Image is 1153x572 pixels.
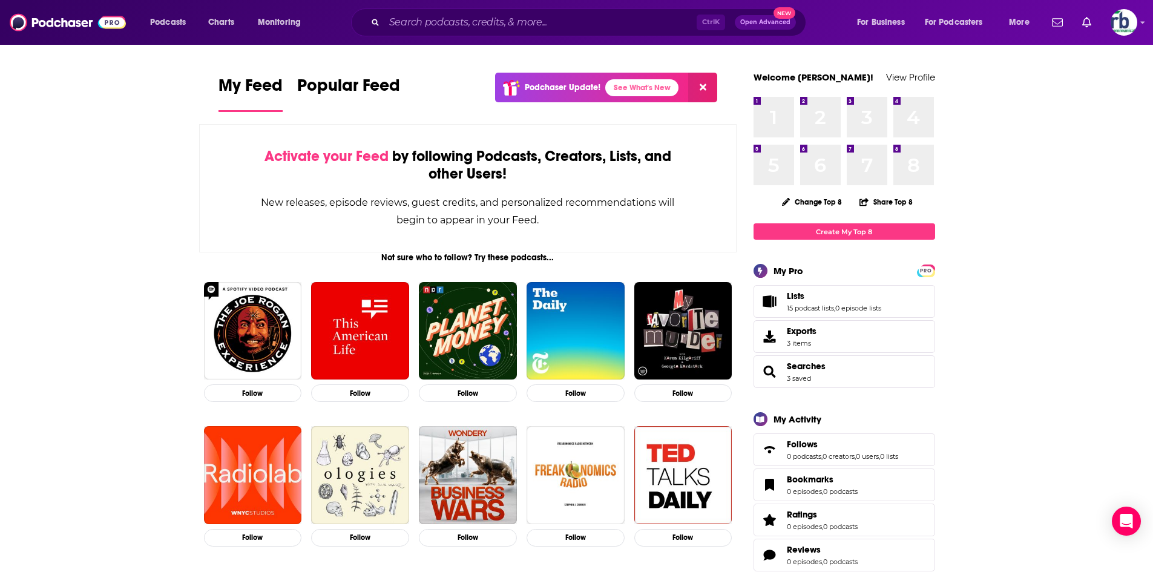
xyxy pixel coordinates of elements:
[787,544,858,555] a: Reviews
[1000,13,1045,32] button: open menu
[419,426,517,524] img: Business Wars
[787,522,822,531] a: 0 episodes
[835,304,881,312] a: 0 episode lists
[204,426,302,524] img: Radiolab
[249,13,317,32] button: open menu
[525,82,600,93] p: Podchaser Update!
[856,452,879,461] a: 0 users
[919,266,933,275] a: PRO
[754,71,873,83] a: Welcome [PERSON_NAME]!
[754,433,935,466] span: Follows
[264,147,389,165] span: Activate your Feed
[787,304,834,312] a: 15 podcast lists
[260,194,676,229] div: New releases, episode reviews, guest credits, and personalized recommendations will begin to appe...
[787,474,858,485] a: Bookmarks
[787,374,811,383] a: 3 saved
[857,14,905,31] span: For Business
[697,15,725,30] span: Ctrl K
[774,7,795,19] span: New
[787,439,898,450] a: Follows
[754,539,935,571] span: Reviews
[787,487,822,496] a: 0 episodes
[419,282,517,380] a: Planet Money
[822,522,823,531] span: ,
[634,426,732,524] img: TED Talks Daily
[258,14,301,31] span: Monitoring
[821,452,823,461] span: ,
[150,14,186,31] span: Podcasts
[834,304,835,312] span: ,
[527,384,625,402] button: Follow
[311,282,409,380] a: This American Life
[758,363,782,380] a: Searches
[1009,14,1030,31] span: More
[886,71,935,83] a: View Profile
[880,452,898,461] a: 0 lists
[787,544,821,555] span: Reviews
[849,13,920,32] button: open menu
[758,441,782,458] a: Follows
[204,282,302,380] img: The Joe Rogan Experience
[774,413,821,425] div: My Activity
[754,504,935,536] span: Ratings
[822,487,823,496] span: ,
[822,557,823,566] span: ,
[634,282,732,380] img: My Favorite Murder with Karen Kilgariff and Georgia Hardstark
[787,361,826,372] a: Searches
[1111,9,1137,36] span: Logged in as johannarb
[311,529,409,547] button: Follow
[758,547,782,564] a: Reviews
[1112,507,1141,536] div: Open Intercom Messenger
[787,291,804,301] span: Lists
[754,468,935,501] span: Bookmarks
[204,384,302,402] button: Follow
[384,13,697,32] input: Search podcasts, credits, & more...
[758,328,782,345] span: Exports
[787,509,817,520] span: Ratings
[297,75,400,112] a: Popular Feed
[754,285,935,318] span: Lists
[634,529,732,547] button: Follow
[527,282,625,380] a: The Daily
[605,79,678,96] a: See What's New
[260,148,676,183] div: by following Podcasts, Creators, Lists, and other Users!
[787,326,816,337] span: Exports
[754,320,935,353] a: Exports
[218,75,283,103] span: My Feed
[1111,9,1137,36] img: User Profile
[758,511,782,528] a: Ratings
[855,452,856,461] span: ,
[754,223,935,240] a: Create My Top 8
[925,14,983,31] span: For Podcasters
[311,426,409,524] img: Ologies with Alie Ward
[142,13,202,32] button: open menu
[758,293,782,310] a: Lists
[754,355,935,388] span: Searches
[787,339,816,347] span: 3 items
[527,529,625,547] button: Follow
[787,452,821,461] a: 0 podcasts
[419,529,517,547] button: Follow
[787,509,858,520] a: Ratings
[917,13,1000,32] button: open menu
[823,522,858,531] a: 0 podcasts
[200,13,241,32] a: Charts
[218,75,283,112] a: My Feed
[774,265,803,277] div: My Pro
[1077,12,1096,33] a: Show notifications dropdown
[879,452,880,461] span: ,
[363,8,818,36] div: Search podcasts, credits, & more...
[204,529,302,547] button: Follow
[823,452,855,461] a: 0 creators
[758,476,782,493] a: Bookmarks
[823,557,858,566] a: 0 podcasts
[1111,9,1137,36] button: Show profile menu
